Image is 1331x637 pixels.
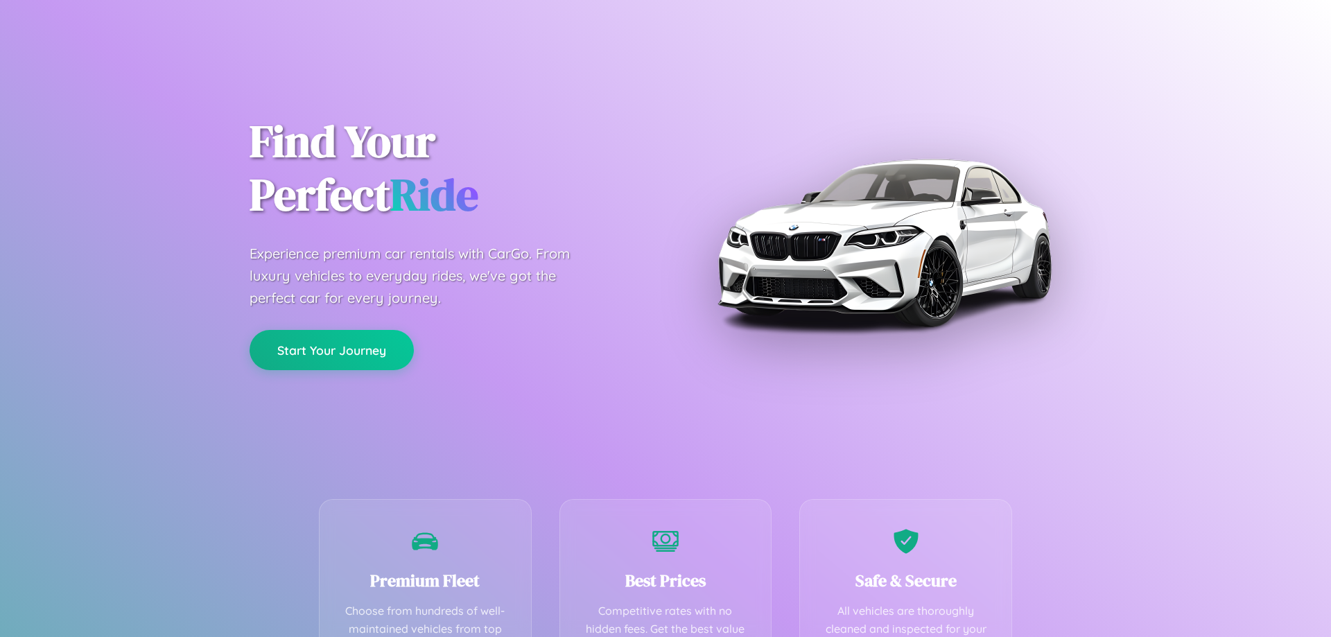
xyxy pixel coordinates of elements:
[821,569,991,592] h3: Safe & Secure
[390,164,478,225] span: Ride
[250,330,414,370] button: Start Your Journey
[581,569,751,592] h3: Best Prices
[340,569,510,592] h3: Premium Fleet
[250,115,645,222] h1: Find Your Perfect
[250,243,596,309] p: Experience premium car rentals with CarGo. From luxury vehicles to everyday rides, we've got the ...
[711,69,1057,416] img: Premium BMW car rental vehicle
